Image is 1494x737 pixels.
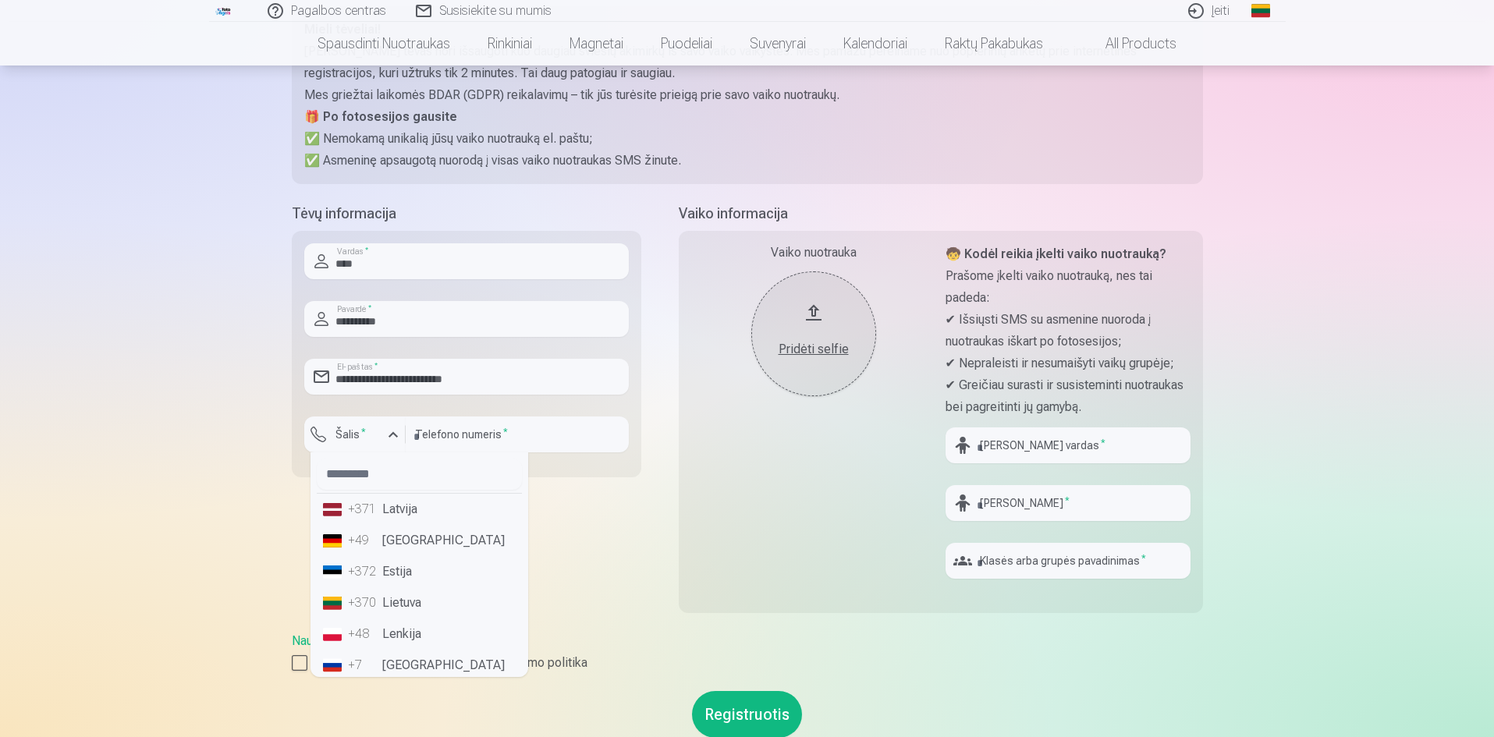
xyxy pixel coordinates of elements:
li: Latvija [317,494,522,525]
li: [GEOGRAPHIC_DATA] [317,525,522,556]
p: ✅ Nemokamą unikalią jūsų vaiko nuotrauką el. paštu; [304,128,1191,150]
div: +49 [348,531,379,550]
div: +371 [348,500,379,519]
h5: Vaiko informacija [679,203,1203,225]
button: Šalis* [304,416,406,452]
div: +7 [348,656,379,675]
a: Spausdinti nuotraukas [299,22,469,66]
a: Rinkiniai [469,22,551,66]
div: +372 [348,562,379,581]
a: Naudotojo sutartis [292,633,391,648]
strong: 🧒 Kodėl reikia įkelti vaiko nuotrauką? [946,246,1166,261]
a: Magnetai [551,22,642,66]
button: Pridėti selfie [751,271,876,396]
p: Prašome įkelti vaiko nuotrauką, nes tai padeda: [946,265,1191,309]
p: ✔ Greičiau surasti ir susisteminti nuotraukas bei pagreitinti jų gamybą. [946,374,1191,418]
p: Mes griežtai laikomės BDAR (GDPR) reikalavimų – tik jūs turėsite prieigą prie savo vaiko nuotraukų. [304,84,1191,106]
h5: Tėvų informacija [292,203,641,225]
a: Raktų pakabukas [926,22,1062,66]
p: ✔ Išsiųsti SMS su asmenine nuoroda į nuotraukas iškart po fotosesijos; [946,309,1191,353]
p: ✅ Asmeninę apsaugotą nuorodą į visas vaiko nuotraukas SMS žinute. [304,150,1191,172]
p: ✔ Nepraleisti ir nesumaišyti vaikų grupėje; [946,353,1191,374]
a: Puodeliai [642,22,731,66]
li: [GEOGRAPHIC_DATA] [317,650,522,681]
li: Lietuva [317,587,522,618]
li: Estija [317,556,522,587]
label: Sutinku su Naudotojo sutartimi ir privatumo politika [292,654,1203,672]
a: Kalendoriai [825,22,926,66]
a: Suvenyrai [731,22,825,66]
div: Vaiko nuotrauka [691,243,936,262]
a: All products [1062,22,1195,66]
img: /fa2 [215,6,232,16]
div: +48 [348,625,379,643]
div: Pridėti selfie [767,340,861,359]
li: Lenkija [317,618,522,650]
strong: 🎁 Po fotosesijos gausite [304,109,457,124]
div: , [292,632,1203,672]
div: +370 [348,593,379,612]
label: Šalis [329,427,372,442]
